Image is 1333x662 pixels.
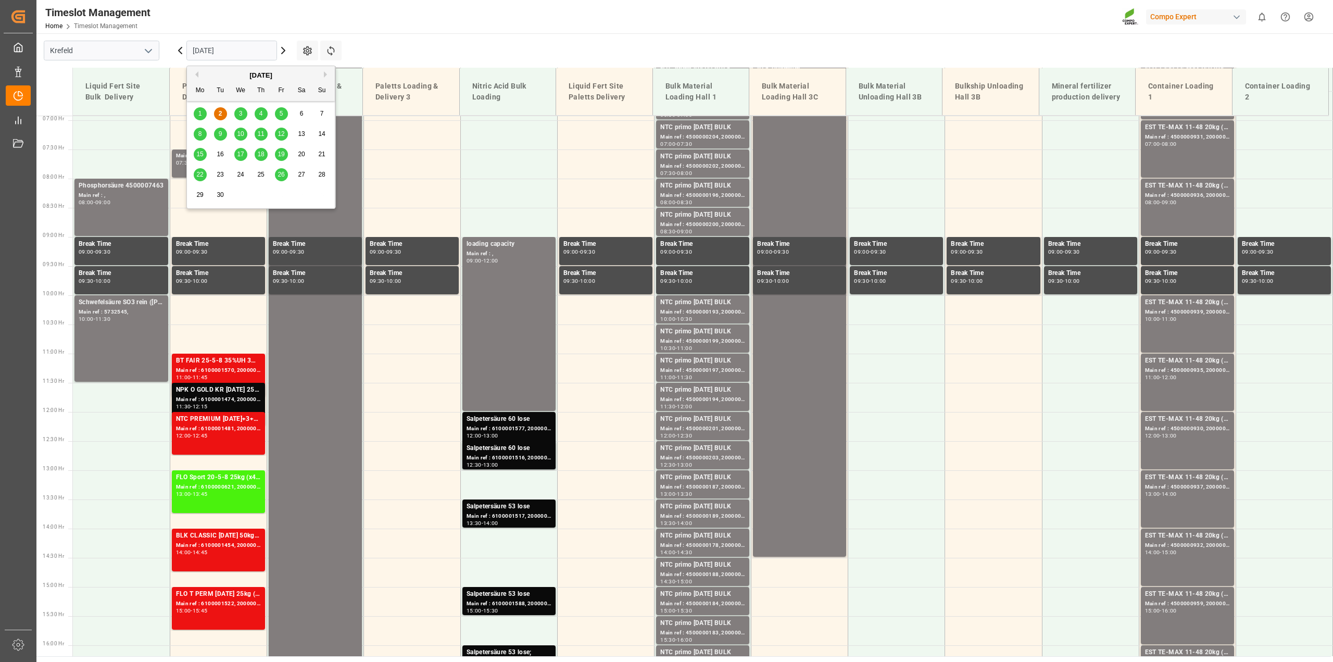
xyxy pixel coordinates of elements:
span: 30 [217,191,223,198]
div: Break Time [1048,239,1133,249]
div: 09:00 [660,249,675,254]
span: 5 [280,110,283,117]
div: Choose Monday, September 1st, 2025 [194,107,207,120]
div: - [869,249,871,254]
div: Choose Sunday, September 21st, 2025 [316,148,329,161]
span: 23 [217,171,223,178]
div: Break Time [1145,239,1230,249]
div: Bulk Material Loading Hall 1 [661,77,741,107]
div: - [94,279,95,283]
button: open menu [140,43,156,59]
div: Choose Sunday, September 28th, 2025 [316,168,329,181]
div: Break Time [757,239,842,249]
div: 07:00 [1145,142,1160,146]
div: - [94,249,95,254]
div: 09:30 [95,249,110,254]
div: 09:30 [193,249,208,254]
input: DD.MM.YYYY [186,41,277,60]
div: Sa [295,84,308,97]
span: 11:00 Hr [43,349,64,355]
div: 09:30 [563,279,579,283]
div: - [1160,200,1161,205]
div: - [675,375,677,380]
div: - [482,433,483,438]
div: Main ref : 4500000930, 2000000976 [1145,424,1230,433]
div: 11:30 [176,404,191,409]
button: Previous Month [192,71,198,78]
div: - [966,249,967,254]
div: Nitric Acid Bulk Loading [468,77,548,107]
div: Main ref : 4500000204, 2000000032 [660,133,745,142]
div: Compo Expert [1146,9,1246,24]
div: Break Time [757,268,842,279]
div: 10:30 [660,346,675,351]
div: 09:00 [951,249,966,254]
span: 07:30 Hr [43,145,64,151]
div: 09:00 [370,249,385,254]
div: Choose Saturday, September 20th, 2025 [295,148,308,161]
button: Help Center [1274,5,1297,29]
div: 10:00 [1145,317,1160,321]
div: 09:30 [1048,279,1063,283]
div: - [579,249,580,254]
div: 09:30 [1145,279,1160,283]
div: - [191,279,192,283]
div: 12:45 [193,433,208,438]
div: Choose Sunday, September 14th, 2025 [316,128,329,141]
div: Main ref : , [79,191,164,200]
div: Choose Tuesday, September 30th, 2025 [214,189,227,202]
div: 08:00 [79,200,94,205]
div: Bulk Material Unloading Hall 3B [854,77,934,107]
div: Fr [275,84,288,97]
div: 08:30 [677,200,692,205]
span: 11:30 Hr [43,378,64,384]
div: Timeslot Management [45,5,150,20]
div: 10:00 [871,279,886,283]
div: 09:30 [1242,279,1257,283]
div: - [966,279,967,283]
div: - [287,279,289,283]
div: - [772,279,774,283]
span: 28 [318,171,325,178]
div: 10:00 [1259,279,1274,283]
span: 17 [237,151,244,158]
div: 09:00 [95,200,110,205]
div: 09:30 [951,279,966,283]
div: Break Time [176,268,261,279]
button: show 0 new notifications [1250,5,1274,29]
div: 09:00 [1162,200,1177,205]
div: EST TE-MAX 11-48 20kg (x56) WW [1145,122,1230,133]
div: NTC primo [DATE] BULK [660,181,745,191]
span: 09:30 Hr [43,261,64,267]
div: Main ref : 5732545, [79,308,164,317]
span: 22 [196,171,203,178]
div: - [385,249,386,254]
div: Break Time [1242,239,1327,249]
div: 11:30 [677,375,692,380]
div: Th [255,84,268,97]
div: - [191,433,192,438]
div: Choose Monday, September 15th, 2025 [194,148,207,161]
div: Main ref : 6100001474, 2000001305 [176,395,261,404]
div: Salpetersäure 60 lose [467,414,551,424]
div: - [675,404,677,409]
span: 29 [196,191,203,198]
div: - [482,258,483,263]
div: - [385,279,386,283]
div: 10:00 [193,279,208,283]
div: Container Loading 2 [1241,77,1321,107]
div: Break Time [79,268,164,279]
div: Break Time [1242,268,1327,279]
div: 11:00 [677,346,692,351]
div: Main ref : 6100001577, 2000001346 [467,424,551,433]
div: 09:30 [273,279,288,283]
div: 09:30 [79,279,94,283]
div: Container Loading 1 [1144,77,1224,107]
div: Main ref : 4500000939, 2000000976 [1145,308,1230,317]
div: Choose Wednesday, September 24th, 2025 [234,168,247,181]
div: 09:30 [176,279,191,283]
div: Break Time [854,268,939,279]
div: 10:00 [774,279,789,283]
div: 09:00 [757,249,772,254]
div: 09:00 [677,229,692,234]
